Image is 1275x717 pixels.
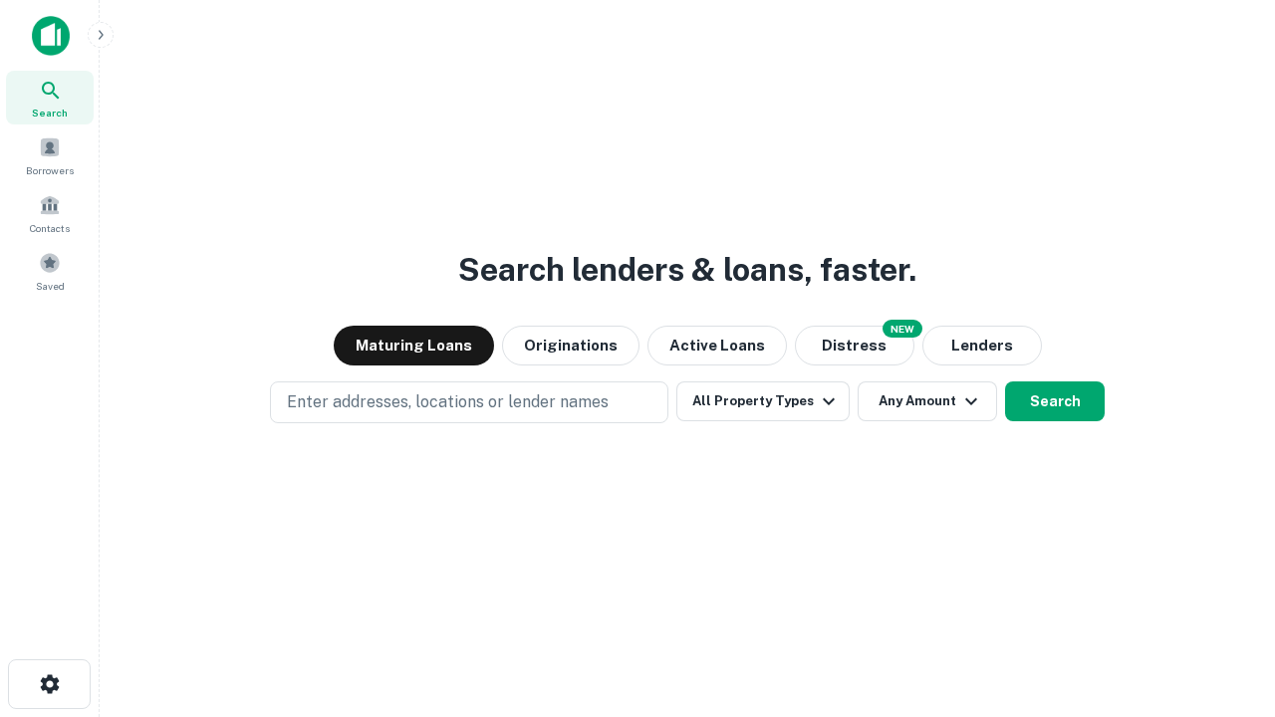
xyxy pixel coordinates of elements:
[32,105,68,120] span: Search
[36,278,65,294] span: Saved
[270,381,668,423] button: Enter addresses, locations or lender names
[883,320,922,338] div: NEW
[502,326,639,365] button: Originations
[858,381,997,421] button: Any Amount
[32,16,70,56] img: capitalize-icon.png
[30,220,70,236] span: Contacts
[6,186,94,240] a: Contacts
[6,128,94,182] a: Borrowers
[1005,381,1105,421] button: Search
[647,326,787,365] button: Active Loans
[795,326,914,365] button: Search distressed loans with lien and other non-mortgage details.
[26,162,74,178] span: Borrowers
[1175,558,1275,653] iframe: Chat Widget
[6,71,94,124] a: Search
[6,244,94,298] a: Saved
[287,390,609,414] p: Enter addresses, locations or lender names
[334,326,494,365] button: Maturing Loans
[922,326,1042,365] button: Lenders
[676,381,850,421] button: All Property Types
[458,246,916,294] h3: Search lenders & loans, faster.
